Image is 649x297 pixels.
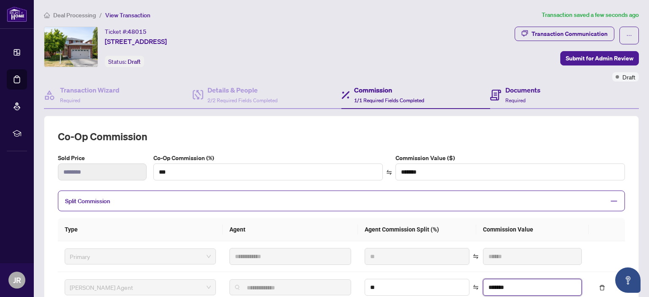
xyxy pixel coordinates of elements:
[354,85,424,95] h4: Commission
[610,197,618,205] span: minus
[70,281,211,294] span: RAHR Agent
[58,218,223,241] th: Type
[105,27,147,36] div: Ticket #:
[207,97,278,104] span: 2/2 Required Fields Completed
[626,33,632,38] span: ellipsis
[473,253,479,259] span: swap
[223,218,358,241] th: Agent
[65,197,110,205] span: Split Commission
[128,58,141,65] span: Draft
[44,27,98,67] img: IMG-E12297316_1.jpg
[354,97,424,104] span: 1/1 Required Fields Completed
[58,130,625,143] h2: Co-op Commission
[566,52,633,65] span: Submit for Admin Review
[542,10,639,20] article: Transaction saved a few seconds ago
[70,250,211,263] span: Primary
[58,153,147,163] label: Sold Price
[515,27,614,41] button: Transaction Communication
[505,85,540,95] h4: Documents
[105,11,150,19] span: View Transaction
[7,6,27,22] img: logo
[60,85,120,95] h4: Transaction Wizard
[386,169,392,175] span: swap
[235,285,240,290] img: search_icon
[99,10,102,20] li: /
[44,12,50,18] span: home
[105,36,167,46] span: [STREET_ADDRESS]
[53,11,96,19] span: Deal Processing
[473,284,479,290] span: swap
[476,218,589,241] th: Commission Value
[505,97,526,104] span: Required
[615,267,641,293] button: Open asap
[207,85,278,95] h4: Details & People
[153,153,383,163] label: Co-Op Commission (%)
[60,97,80,104] span: Required
[105,56,144,67] div: Status:
[58,191,625,211] div: Split Commission
[395,153,625,163] label: Commission Value ($)
[13,274,21,286] span: JR
[560,51,639,65] button: Submit for Admin Review
[622,72,635,82] span: Draft
[532,27,608,41] div: Transaction Communication
[358,218,476,241] th: Agent Commission Split (%)
[599,285,605,291] span: delete
[128,28,147,35] span: 48015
